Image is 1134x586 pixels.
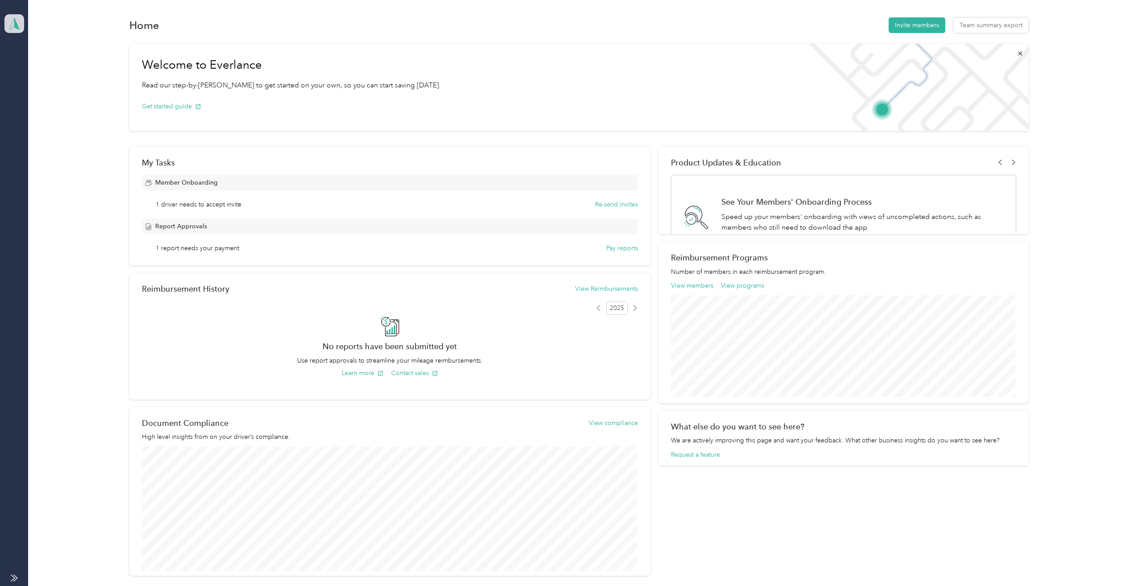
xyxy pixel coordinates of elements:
h2: No reports have been submitted yet [142,342,638,351]
button: Get started guide [142,102,201,111]
h2: Reimbursement Programs [671,253,1016,262]
button: Invite members [889,17,945,33]
p: Use report approvals to streamline your mileage reimbursements. [142,356,638,365]
iframe: Everlance-gr Chat Button Frame [1084,536,1134,586]
h1: Home [129,21,159,30]
p: High level insights from on your driver’s compliance. [142,432,638,442]
button: View compliance [589,418,638,428]
h1: Welcome to Everlance [142,58,441,72]
span: Member Onboarding [155,178,218,187]
button: Learn more [342,368,384,378]
button: Re-send invites [595,200,638,209]
button: View programs [721,281,764,290]
button: Team summary export [953,17,1029,33]
span: Report Approvals [155,222,207,231]
img: Welcome to everlance [800,44,1029,131]
span: Product Updates & Education [671,158,781,167]
h2: Reimbursement History [142,284,229,293]
button: Contact sales [391,368,438,378]
h2: Document Compliance [142,418,228,428]
button: View Reimbursements [575,284,638,293]
div: We are actively improving this page and want your feedback. What other business insights do you w... [671,436,1016,445]
span: 1 report needs your payment [156,243,239,253]
button: Request a feature [671,450,720,459]
h1: See Your Members' Onboarding Process [721,197,1006,206]
div: My Tasks [142,158,638,167]
p: Number of members in each reimbursement program. [671,267,1016,276]
button: View members [671,281,713,290]
button: Pay reports [606,243,638,253]
p: Read our step-by-[PERSON_NAME] to get started on your own, so you can start saving [DATE]. [142,80,441,91]
span: 2025 [606,301,628,315]
div: What else do you want to see here? [671,422,1016,431]
span: 1 driver needs to accept invite [156,200,241,209]
p: Speed up your members' onboarding with views of uncompleted actions, such as members who still ne... [721,211,1006,233]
